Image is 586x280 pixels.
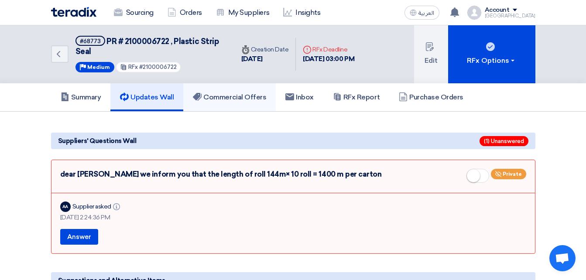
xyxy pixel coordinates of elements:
a: Sourcing [107,3,161,22]
h5: RFx Report [333,93,380,102]
a: Summary [51,83,111,111]
a: My Suppliers [209,3,276,22]
span: PR # 2100006722 , Plastic Strip Seal [75,37,219,56]
h5: Commercial Offers [193,93,266,102]
h5: Purchase Orders [399,93,463,102]
div: RFx Options [467,55,516,66]
a: Updates Wall [110,83,183,111]
a: Inbox [276,83,323,111]
span: العربية [418,10,434,16]
button: Edit [414,25,448,83]
div: Creation Date [241,45,289,54]
div: [DATE] 2:24:36 PM [60,213,526,222]
div: [GEOGRAPHIC_DATA] [485,14,535,18]
div: [DATE] [241,54,289,64]
img: profile_test.png [467,6,481,20]
button: RFx Options [448,25,535,83]
div: dear [PERSON_NAME] we inform you that the length of roll 144m× 10 roll = 1400 m per carton [60,169,526,186]
span: Suppliers' Questions Wall [58,136,137,146]
div: Open chat [549,245,576,271]
button: العربية [404,6,439,20]
span: (1) Unanswered [480,136,528,146]
div: [DATE] 03:00 PM [303,54,354,64]
button: Answer [60,229,98,245]
img: Teradix logo [51,7,96,17]
span: #2100006722 [139,64,177,70]
div: Supplier asked [72,202,122,211]
a: RFx Report [323,83,389,111]
h5: Updates Wall [120,93,174,102]
h5: Summary [61,93,101,102]
h5: Inbox [285,93,314,102]
a: Insights [276,3,327,22]
h5: PR # 2100006722 , Plastic Strip Seal [75,36,224,57]
span: RFx [128,64,138,70]
div: #68773 [80,38,101,44]
a: Orders [161,3,209,22]
a: Commercial Offers [183,83,276,111]
div: Account [485,7,510,14]
span: Medium [87,64,110,70]
div: RFx Deadline [303,45,354,54]
span: Private [503,171,522,177]
div: AA [60,201,71,212]
a: Purchase Orders [389,83,473,111]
